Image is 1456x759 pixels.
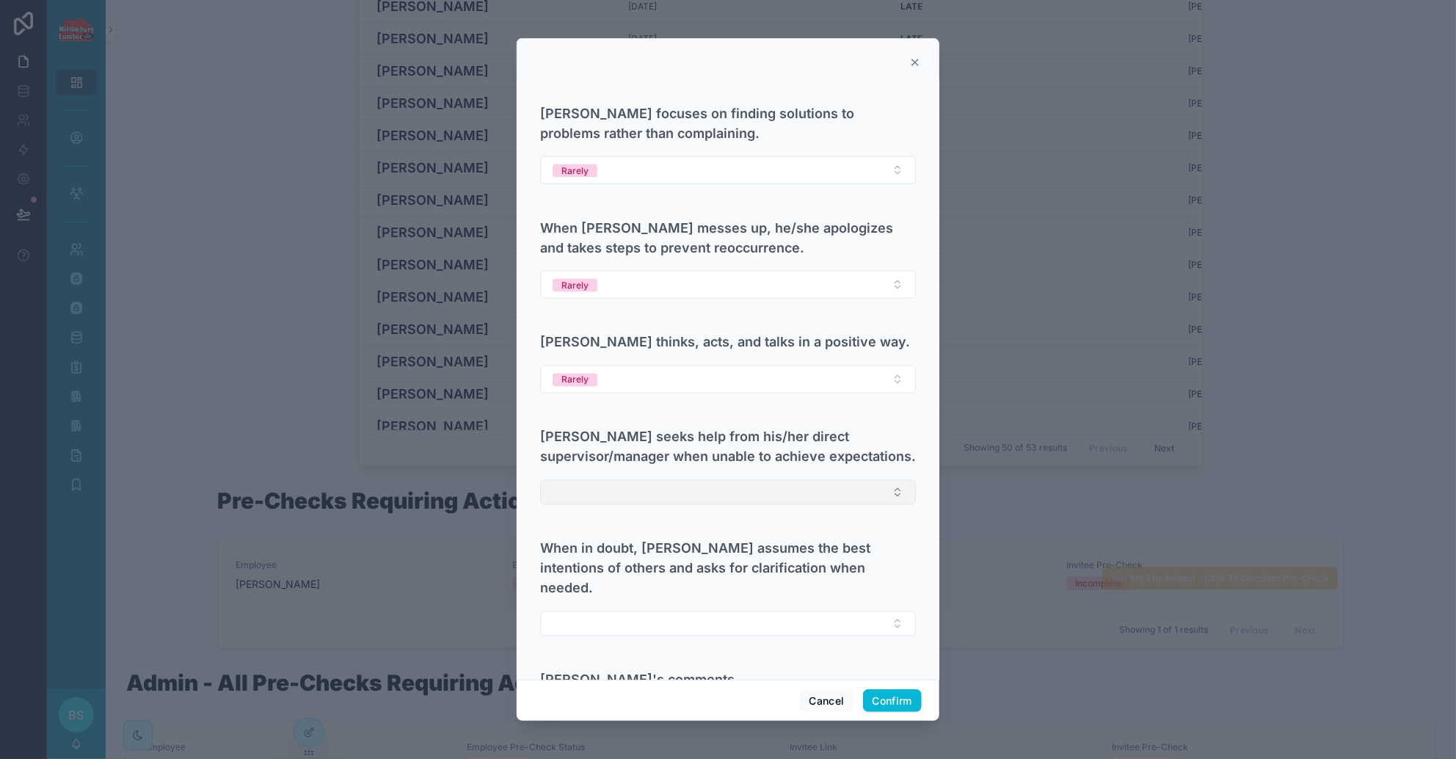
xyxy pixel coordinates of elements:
div: Rarely [561,374,589,387]
button: Select Button [540,156,916,184]
button: Select Button [540,480,916,505]
h3: When in doubt, [PERSON_NAME] assumes the best intentions of others and asks for clarification whe... [540,539,916,598]
h3: [PERSON_NAME] seeks help from his/her direct supervisor/manager when unable to achieve expectations. [540,427,916,467]
button: Select Button [540,366,916,393]
h3: When [PERSON_NAME] messes up, he/she apologizes and takes steps to prevent reoccurrence. [540,218,916,258]
button: Select Button [540,271,916,299]
button: Select Button [540,611,916,636]
h3: [PERSON_NAME]'s comments [540,670,735,690]
div: Rarely [561,164,589,178]
div: Rarely [561,279,589,292]
h3: [PERSON_NAME] thinks, acts, and talks in a positive way. [540,333,910,352]
button: Confirm [863,689,922,713]
button: Cancel [799,689,853,713]
h3: [PERSON_NAME] focuses on finding solutions to problems rather than complaining. [540,103,916,143]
